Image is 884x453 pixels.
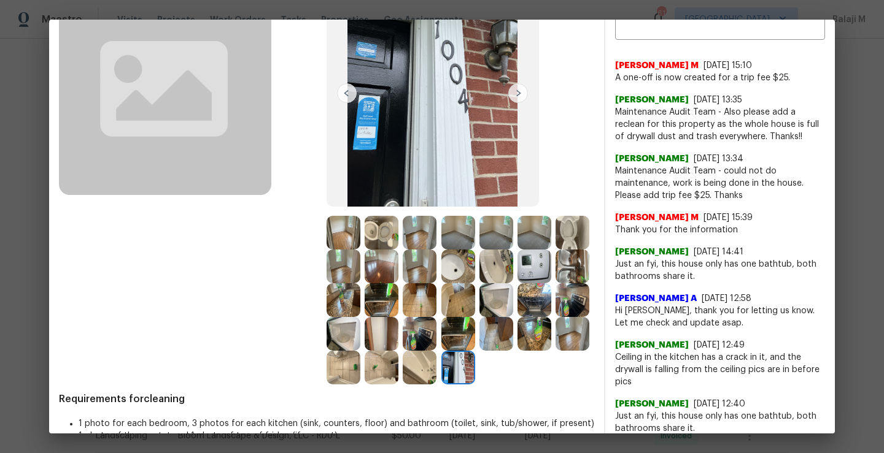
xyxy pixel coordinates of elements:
span: Just an fyi, this house only has one bathtub, both bathrooms share it. [615,410,825,435]
span: [PERSON_NAME] [615,153,689,165]
span: [DATE] 12:49 [694,341,745,349]
span: [PERSON_NAME] A [615,292,697,305]
span: A one-off is now created for a trip fee $25. [615,72,825,84]
span: [DATE] 12:40 [694,400,745,408]
span: Ceiling in the kitchen has a crack in it, and the drywall is falling from the ceiling pics are in... [615,351,825,388]
span: [PERSON_NAME] M [615,59,699,72]
li: 1 photo of thermostat and 1 photo of top of fridge (if present) [79,430,594,442]
span: Requirements for cleaning [59,393,594,405]
span: Just an fyi, this house only has one bathtub, both bathrooms share it. [615,258,825,283]
span: [PERSON_NAME] [615,339,689,351]
span: [DATE] 13:34 [694,154,743,163]
span: [DATE] 15:10 [704,61,752,70]
span: [DATE] 12:58 [702,294,751,303]
span: [PERSON_NAME] M [615,211,699,224]
span: Maintenance Audit Team - Also please add a reclean for this property as the whole house is full o... [615,106,825,143]
span: [PERSON_NAME] [615,94,689,106]
span: [PERSON_NAME] [615,246,689,258]
span: Hi [PERSON_NAME], thank you for letting us know. Let me check and update asap. [615,305,825,329]
span: [DATE] 15:39 [704,213,753,222]
span: [PERSON_NAME] [615,398,689,410]
li: 1 photo for each bedroom, 3 photos for each kitchen (sink, counters, floor) and bathroom (toilet,... [79,417,594,430]
span: [DATE] 14:41 [694,248,743,256]
img: left-chevron-button-url [337,83,357,103]
span: [DATE] 13:35 [694,96,742,104]
span: Thank you for the information [615,224,825,236]
img: right-chevron-button-url [508,83,528,103]
span: Maintenance Audit Team - could not do maintenance, work is being done in the house. Please add tr... [615,165,825,202]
